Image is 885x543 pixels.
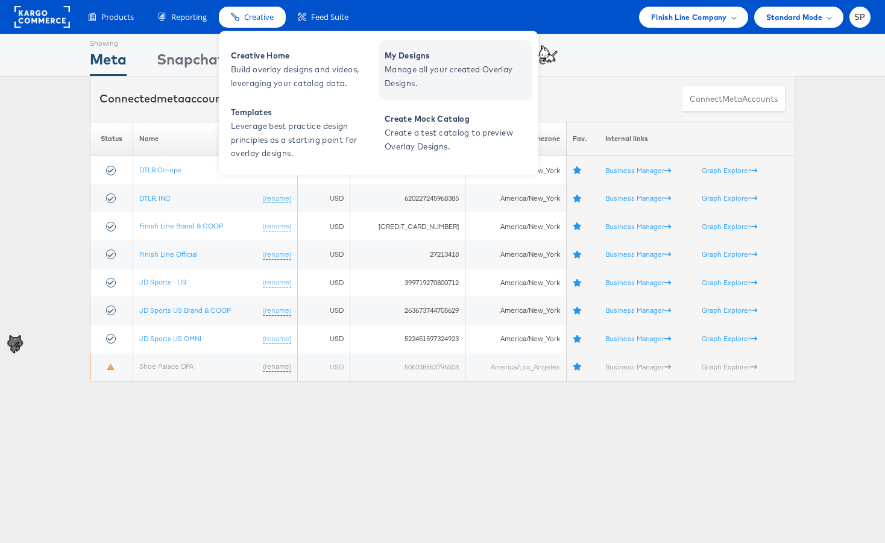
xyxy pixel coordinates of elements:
td: 399719270800712 [350,269,465,297]
a: (rename) [263,250,291,260]
td: USD [297,212,350,240]
a: My Designs Manage all your created Overlay Designs. [379,40,532,100]
a: Finish Line Official [139,250,198,259]
span: Finish Line Company [651,11,727,24]
a: Business Manager [605,306,671,315]
a: Graph Explorer [702,306,757,315]
td: America/New_York [465,297,567,325]
span: meta [722,93,742,105]
th: Status [90,122,133,156]
a: JD Sports - US [139,277,186,286]
span: Manage all your created Overlay Designs. [385,63,529,90]
a: Graph Explorer [702,193,757,202]
span: Templates [231,105,376,119]
td: USD [297,269,350,297]
a: Graph Explorer [702,166,757,175]
img: CEAPxl7LctJA7C+M8wAPN28CSEu69rqwhQAnkqumnbs7oC0mdespXK1Fj0tot4F3r+bR+AtjPstgOXAcmAHB0qkIc1+18AAAA... [534,40,564,70]
td: 263673744705629 [350,297,465,325]
a: Business Manager [605,362,671,371]
td: USD [297,353,350,381]
a: Business Manager [605,166,671,175]
a: DTLR Co-ops [139,165,181,174]
td: 522451597324923 [350,325,465,353]
div: Meta [90,49,127,76]
td: America/New_York [465,269,567,297]
a: (rename) [263,277,291,287]
td: [CREDIT_CARD_NUMBER] [350,212,465,240]
span: SP [854,13,866,21]
a: JD Sports US OMNI [139,334,201,343]
td: America/Los_Angeles [465,353,567,381]
a: Templates Leverage best practice design principles as a starting point for overlay designs. [225,103,379,163]
div: Snapchat [157,49,224,76]
a: Business Manager [605,193,671,202]
a: Graph Explorer [702,250,757,259]
a: (rename) [263,221,291,231]
a: JD Sports US Brand & COOP [139,306,231,315]
div: Showing [90,34,127,49]
button: ConnectmetaAccounts [682,86,786,113]
span: My Designs [385,49,529,63]
span: Reporting [171,11,207,23]
a: (rename) [263,362,291,372]
span: Create a test catalog to preview Overlay Designs. [385,126,529,154]
a: Create Mock Catalog Create a test catalog to preview Overlay Designs. [379,103,532,163]
td: America/New_York [465,184,567,213]
td: USD [297,325,350,353]
td: 506338553796508 [350,353,465,381]
a: Graph Explorer [702,362,757,371]
a: Business Manager [605,334,671,343]
td: America/New_York [465,240,567,269]
td: USD [297,240,350,269]
a: Business Manager [605,222,671,231]
a: Business Manager [605,250,671,259]
span: meta [157,92,184,105]
span: Creative [244,11,274,23]
td: America/New_York [465,325,567,353]
span: Create Mock Catalog [385,112,529,126]
td: USD [297,297,350,325]
a: Shoe Palace DPA [139,362,194,371]
td: 27213418 [350,240,465,269]
a: Creative Home Build overlay designs and videos, leveraging your catalog data. [225,40,379,100]
a: (rename) [263,334,291,344]
span: Feed Suite [311,11,348,23]
a: Graph Explorer [702,222,757,231]
span: Products [101,11,134,23]
td: USD [297,184,350,213]
td: America/New_York [465,212,567,240]
a: Graph Explorer [702,334,757,343]
th: Name [133,122,297,156]
a: (rename) [263,193,291,204]
span: Standard Mode [766,11,822,24]
a: Business Manager [605,278,671,287]
span: Leverage best practice design principles as a starting point for overlay designs. [231,119,376,160]
a: DTLR, INC [139,193,171,202]
td: 620227245968385 [350,184,465,213]
span: Creative Home [231,49,376,63]
span: Build overlay designs and videos, leveraging your catalog data. [231,63,376,90]
a: Finish Line Brand & COOP [139,221,223,230]
a: (rename) [263,306,291,316]
a: Graph Explorer [702,278,757,287]
div: Connected accounts [99,91,232,107]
